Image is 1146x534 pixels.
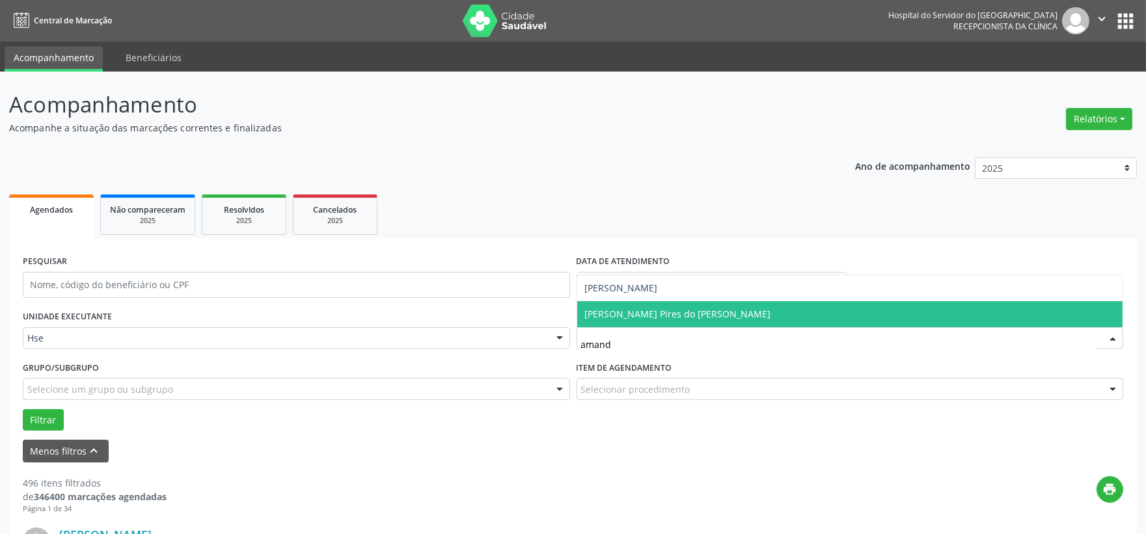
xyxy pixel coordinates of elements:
[23,476,167,490] div: 496 itens filtrados
[1066,108,1132,130] button: Relatórios
[577,272,847,298] input: Selecione um intervalo
[34,490,167,503] strong: 346400 marcações agendadas
[9,88,798,121] p: Acompanhamento
[577,358,672,378] label: Item de agendamento
[23,490,167,503] div: de
[1097,476,1123,503] button: print
[23,252,67,272] label: PESQUISAR
[23,358,99,378] label: Grupo/Subgrupo
[34,15,112,26] span: Central de Marcação
[314,204,357,215] span: Cancelados
[1062,7,1089,34] img: img
[581,332,1097,358] input: Selecione um profissional
[1095,12,1109,26] i: 
[585,282,658,294] span: [PERSON_NAME]
[9,121,798,135] p: Acompanhe a situação das marcações correntes e finalizadas
[1114,10,1137,33] button: apps
[953,21,1057,32] span: Recepcionista da clínica
[303,216,368,226] div: 2025
[87,444,102,458] i: keyboard_arrow_up
[211,216,277,226] div: 2025
[27,382,173,396] span: Selecione um grupo ou subgrupo
[23,307,112,327] label: UNIDADE EXECUTANTE
[1103,482,1117,496] i: print
[110,216,185,226] div: 2025
[855,157,970,174] p: Ano de acompanhamento
[23,440,109,462] button: Menos filtroskeyboard_arrow_up
[110,204,185,215] span: Não compareceram
[27,332,543,345] span: Hse
[23,503,167,514] div: Página 1 de 34
[581,382,690,396] span: Selecionar procedimento
[224,204,264,215] span: Resolvidos
[116,46,191,69] a: Beneficiários
[585,308,771,320] span: [PERSON_NAME] Pires do [PERSON_NAME]
[5,46,103,72] a: Acompanhamento
[888,10,1057,21] div: Hospital do Servidor do [GEOGRAPHIC_DATA]
[23,409,64,431] button: Filtrar
[30,204,73,215] span: Agendados
[1089,7,1114,34] button: 
[9,10,112,31] a: Central de Marcação
[23,272,570,298] input: Nome, código do beneficiário ou CPF
[577,252,670,272] label: DATA DE ATENDIMENTO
